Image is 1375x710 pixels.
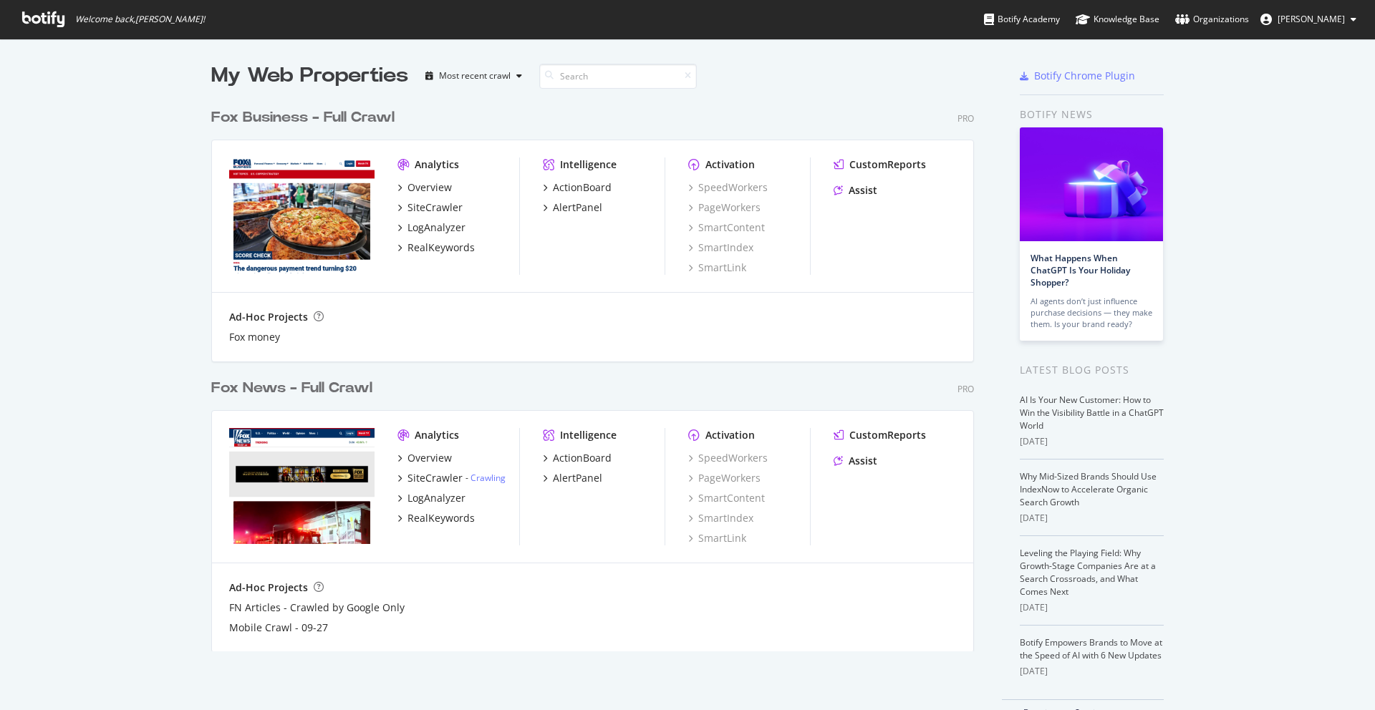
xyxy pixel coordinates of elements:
span: Ashlyn Messier [1278,13,1345,25]
div: Analytics [415,157,459,172]
span: Welcome back, [PERSON_NAME] ! [75,14,205,25]
div: My Web Properties [211,62,408,90]
div: Overview [407,451,452,465]
div: Organizations [1175,12,1249,26]
div: [DATE] [1020,435,1164,448]
a: SmartLink [688,531,746,545]
div: Ad-Hoc Projects [229,310,308,324]
a: PageWorkers [688,471,761,485]
div: CustomReports [849,157,926,172]
div: RealKeywords [407,240,475,255]
div: Botify Chrome Plugin [1034,69,1135,83]
div: Activation [705,157,755,172]
a: Mobile Crawl - 09-27 [229,621,328,635]
a: AI Is Your New Customer: How to Win the Visibility Battle in a ChatGPT World [1020,394,1164,432]
div: Knowledge Base [1076,12,1159,26]
div: SiteCrawler [407,200,463,215]
a: Overview [397,180,452,195]
a: SmartIndex [688,511,753,525]
a: Botify Chrome Plugin [1020,69,1135,83]
div: Ad-Hoc Projects [229,580,308,595]
a: CustomReports [834,428,926,442]
a: Crawling [471,472,506,484]
a: ActionBoard [543,451,612,465]
a: LogAnalyzer [397,220,465,235]
div: Assist [849,454,877,468]
div: Pro [957,112,974,125]
a: SmartContent [688,491,765,505]
input: Search [539,64,697,89]
a: RealKeywords [397,511,475,525]
a: PageWorkers [688,200,761,215]
button: Most recent crawl [420,64,528,87]
div: Analytics [415,428,459,442]
a: SiteCrawler- Crawling [397,471,506,485]
div: LogAnalyzer [407,220,465,235]
a: AlertPanel [543,200,602,215]
div: [DATE] [1020,512,1164,525]
a: Fox News - Full Crawl [211,378,378,399]
div: Most recent crawl [439,72,511,80]
div: Fox News - Full Crawl [211,378,372,399]
div: Latest Blog Posts [1020,362,1164,378]
div: Assist [849,183,877,198]
div: ActionBoard [553,451,612,465]
a: Overview [397,451,452,465]
a: FN Articles - Crawled by Google Only [229,600,405,615]
div: SiteCrawler [407,471,463,485]
div: Intelligence [560,157,617,172]
a: Botify Empowers Brands to Move at the Speed of AI with 6 New Updates [1020,636,1162,661]
a: SmartLink [688,261,746,275]
div: grid [211,90,985,651]
img: www.foxnews.com [229,428,375,544]
div: - [465,472,506,484]
div: Pro [957,383,974,395]
a: Why Mid-Sized Brands Should Use IndexNow to Accelerate Organic Search Growth [1020,470,1157,508]
div: AlertPanel [553,471,602,485]
div: Activation [705,428,755,442]
div: [DATE] [1020,601,1164,614]
div: AI agents don’t just influence purchase decisions — they make them. Is your brand ready? [1031,296,1152,330]
a: CustomReports [834,157,926,172]
button: [PERSON_NAME] [1249,8,1368,31]
div: LogAnalyzer [407,491,465,505]
a: ActionBoard [543,180,612,195]
a: Leveling the Playing Field: Why Growth-Stage Companies Are at a Search Crossroads, and What Comes... [1020,547,1156,598]
a: LogAnalyzer [397,491,465,505]
div: RealKeywords [407,511,475,525]
div: AlertPanel [553,200,602,215]
a: Fox Business - Full Crawl [211,107,400,128]
a: Fox money [229,330,280,344]
a: SmartIndex [688,240,753,255]
div: Fox Business - Full Crawl [211,107,395,128]
div: Overview [407,180,452,195]
a: SpeedWorkers [688,451,768,465]
a: RealKeywords [397,240,475,255]
a: Assist [834,183,877,198]
div: Intelligence [560,428,617,442]
div: Botify Academy [984,12,1060,26]
a: SmartContent [688,220,765,235]
img: What Happens When ChatGPT Is Your Holiday Shopper? [1020,127,1163,241]
div: CustomReports [849,428,926,442]
a: SiteCrawler [397,200,463,215]
div: Botify news [1020,107,1164,122]
a: AlertPanel [543,471,602,485]
div: ActionBoard [553,180,612,195]
a: What Happens When ChatGPT Is Your Holiday Shopper? [1031,252,1130,288]
a: SpeedWorkers [688,180,768,195]
img: www.foxbusiness.com [229,157,375,273]
div: [DATE] [1020,665,1164,678]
